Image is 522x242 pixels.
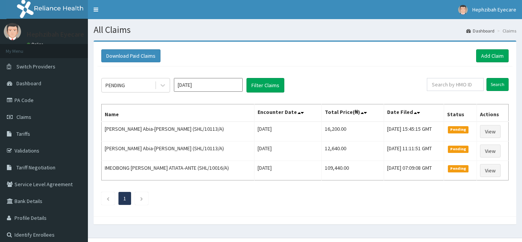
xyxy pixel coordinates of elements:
[486,78,509,91] input: Search
[466,28,494,34] a: Dashboard
[94,25,516,35] h1: All Claims
[255,104,322,122] th: Encounter Date
[448,165,469,172] span: Pending
[495,28,516,34] li: Claims
[16,80,41,87] span: Dashboard
[322,141,384,161] td: 12,640.00
[106,195,110,202] a: Previous page
[427,78,484,91] input: Search by HMO ID
[255,161,322,180] td: [DATE]
[27,31,84,38] p: Hephzibah Eyecare
[384,122,444,141] td: [DATE] 15:45:15 GMT
[480,125,501,138] a: View
[322,122,384,141] td: 16,200.00
[476,49,509,62] a: Add Claim
[322,104,384,122] th: Total Price(₦)
[384,141,444,161] td: [DATE] 11:11:51 GMT
[384,104,444,122] th: Date Filed
[477,104,508,122] th: Actions
[102,141,255,161] td: [PERSON_NAME] Abia-[PERSON_NAME] (SHL/10113/A)
[174,78,243,92] input: Select Month and Year
[472,6,516,13] span: Hephzibah Eyecare
[101,49,160,62] button: Download Paid Claims
[322,161,384,180] td: 109,440.00
[16,130,30,137] span: Tariffs
[448,126,469,133] span: Pending
[255,141,322,161] td: [DATE]
[444,104,477,122] th: Status
[4,23,21,40] img: User Image
[140,195,143,202] a: Next page
[448,146,469,153] span: Pending
[123,195,126,202] a: Page 1 is your current page
[27,42,45,47] a: Online
[384,161,444,180] td: [DATE] 07:09:08 GMT
[105,81,125,89] div: PENDING
[102,122,255,141] td: [PERSON_NAME] Abia-[PERSON_NAME] (SHL/10113/A)
[480,164,501,177] a: View
[16,164,55,171] span: Tariff Negotiation
[16,63,55,70] span: Switch Providers
[458,5,468,15] img: User Image
[102,161,255,180] td: IMEOBONG [PERSON_NAME] ATIATA-ANTE (SHL/10016/A)
[246,78,284,93] button: Filter Claims
[480,145,501,158] a: View
[16,114,31,120] span: Claims
[102,104,255,122] th: Name
[255,122,322,141] td: [DATE]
